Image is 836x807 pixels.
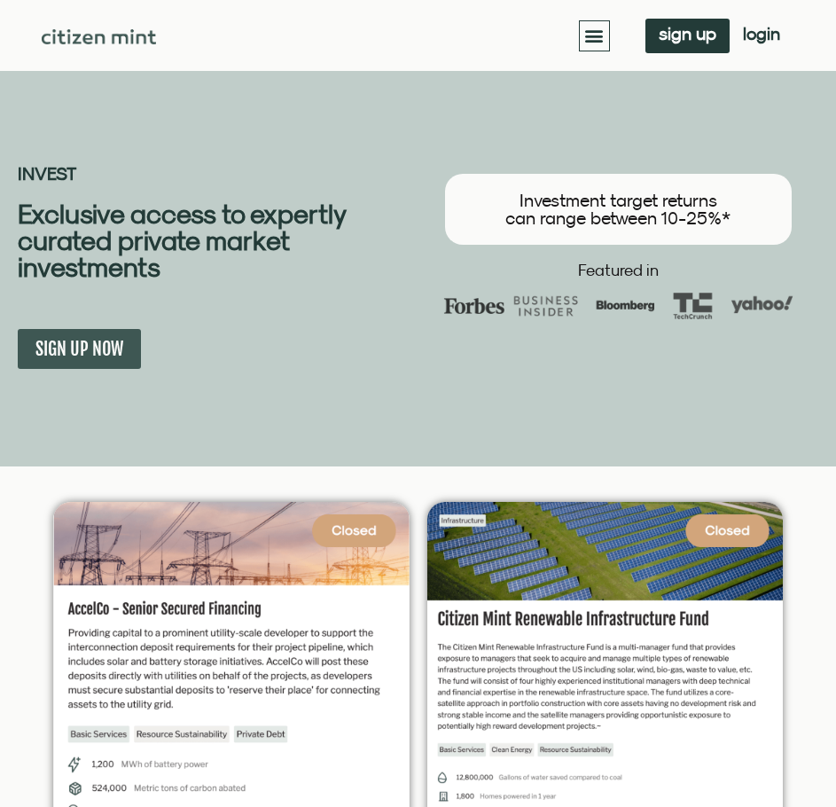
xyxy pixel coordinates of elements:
span: sign up [659,27,716,40]
img: Citizen Mint [42,29,156,44]
h2: INVEST [18,165,418,183]
b: Exclusive access to expertly curated private market investments [18,198,345,282]
span: login [743,27,780,40]
div: Menu Toggle [579,20,610,51]
span: SIGN UP NOW [35,338,123,360]
h2: Featured in [427,262,810,278]
h3: Investment target returns can range between 10-25%* [463,192,775,227]
a: sign up [645,19,730,53]
a: login [730,19,793,53]
a: SIGN UP NOW [18,329,141,369]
